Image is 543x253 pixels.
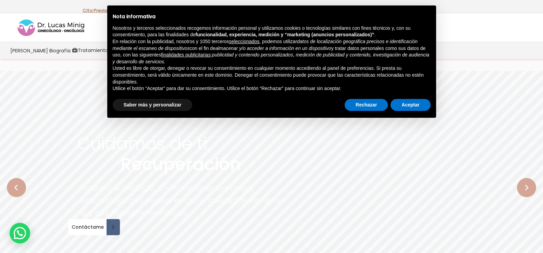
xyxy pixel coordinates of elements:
em: publicidad y contenido personalizados, medición de publicidad y contenido, investigación de audie... [113,52,430,64]
rs-layer: Recuperación [121,156,241,173]
p: Utilice el botón “Aceptar” para dar su consentimiento. Utilice el botón “Rechazar” para continuar... [113,85,431,92]
button: Rechazar [345,99,388,111]
a: Biografía [49,42,71,59]
strong: funcionalidad, experiencia, medición y “marketing (anuncios personalizados)” [196,32,374,37]
button: Aceptar [391,99,430,111]
p: Usted es libre de otorgar, denegar o revocar su consentimiento en cualquier momento accediendo al... [113,65,431,85]
div: WhatsApp contact [10,223,30,243]
rs-layer: Tratamos la [MEDICAL_DATA] mediante una cirugía laparoscópica mini-invasiva en casi la totalidad ... [80,181,282,207]
a: Tratamientos [71,42,111,59]
span: Tratamientos [78,47,111,54]
button: Saber más y personalizar [113,99,193,111]
button: finalidades publicitarias [161,52,211,59]
a: Contáctame [68,219,120,235]
a: [PERSON_NAME] [10,42,49,59]
a: Cita Previa [83,7,107,14]
p: Nosotros y terceros seleccionados recogemos información personal y utilizamos cookies o tecnologí... [113,25,431,38]
span: Biografía [49,47,71,54]
p: - [83,6,110,15]
span: Contáctame [68,225,105,229]
h2: Nota informativa [113,14,431,20]
em: almacenar y/o acceder a información en un dispositivo [215,46,331,51]
rs-layer: Cuidamos de ti. [77,135,210,152]
em: datos de localización geográfica precisos e identificación mediante el escaneo de dispositivos [113,39,418,51]
span: [PERSON_NAME] [10,47,48,54]
p: En relación con la publicidad, nosotros y 1050 terceros , podemos utilizar con el fin de y tratar... [113,38,431,65]
button: seleccionados [229,38,260,45]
